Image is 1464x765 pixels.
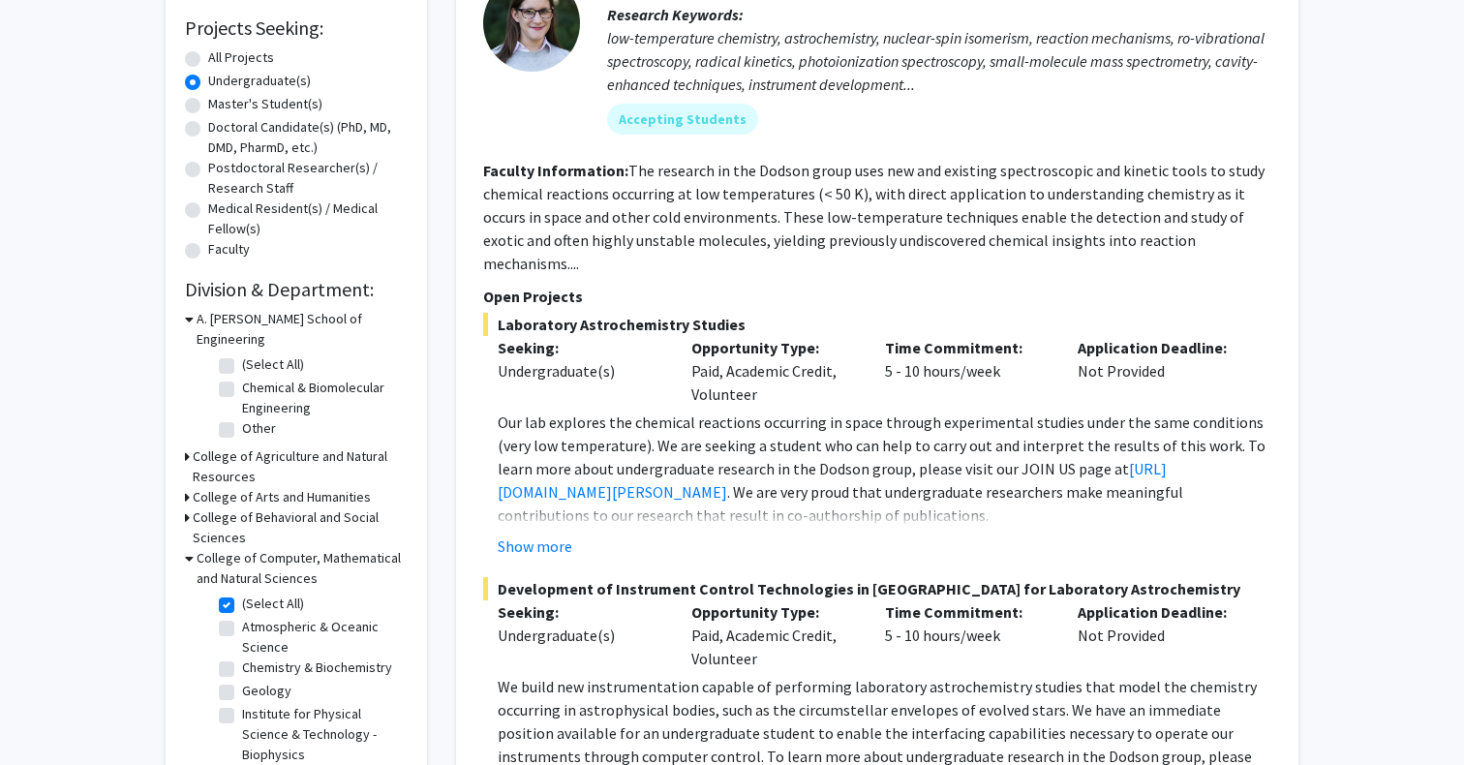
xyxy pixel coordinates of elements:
[242,354,304,375] label: (Select All)
[498,600,662,624] p: Seeking:
[208,239,250,260] label: Faculty
[870,600,1064,670] div: 5 - 10 hours/week
[193,487,371,507] h3: College of Arts and Humanities
[691,336,856,359] p: Opportunity Type:
[607,5,744,24] b: Research Keywords:
[498,336,662,359] p: Seeking:
[483,313,1271,336] span: Laboratory Astrochemistry Studies
[691,600,856,624] p: Opportunity Type:
[242,704,403,765] label: Institute for Physical Science & Technology - Biophysics
[242,594,304,614] label: (Select All)
[1063,600,1257,670] div: Not Provided
[208,71,311,91] label: Undergraduate(s)
[607,104,758,135] mat-chip: Accepting Students
[208,47,274,68] label: All Projects
[1078,336,1242,359] p: Application Deadline:
[483,161,1265,273] fg-read-more: The research in the Dodson group uses new and existing spectroscopic and kinetic tools to study c...
[242,418,276,439] label: Other
[242,378,403,418] label: Chemical & Biomolecular Engineering
[498,359,662,382] div: Undergraduate(s)
[208,199,408,239] label: Medical Resident(s) / Medical Fellow(s)
[1063,336,1257,406] div: Not Provided
[197,309,408,350] h3: A. [PERSON_NAME] School of Engineering
[242,658,392,678] label: Chemistry & Biochemistry
[885,336,1050,359] p: Time Commitment:
[498,411,1271,527] p: Our lab explores the chemical reactions occurring in space through experimental studies under the...
[185,16,408,40] h2: Projects Seeking:
[197,548,408,589] h3: College of Computer, Mathematical and Natural Sciences
[15,678,82,750] iframe: Chat
[498,535,572,558] button: Show more
[208,158,408,199] label: Postdoctoral Researcher(s) / Research Staff
[885,600,1050,624] p: Time Commitment:
[607,26,1271,96] div: low-temperature chemistry, astrochemistry, nuclear-spin isomerism, reaction mechanisms, ro-vibrat...
[483,577,1271,600] span: Development of Instrument Control Technologies in [GEOGRAPHIC_DATA] for Laboratory Astrochemistry
[677,336,870,406] div: Paid, Academic Credit, Volunteer
[242,681,291,701] label: Geology
[193,446,408,487] h3: College of Agriculture and Natural Resources
[242,617,403,658] label: Atmospheric & Oceanic Science
[208,117,408,158] label: Doctoral Candidate(s) (PhD, MD, DMD, PharmD, etc.)
[185,278,408,301] h2: Division & Department:
[677,600,870,670] div: Paid, Academic Credit, Volunteer
[870,336,1064,406] div: 5 - 10 hours/week
[483,285,1271,308] p: Open Projects
[193,507,408,548] h3: College of Behavioral and Social Sciences
[498,624,662,647] div: Undergraduate(s)
[483,161,628,180] b: Faculty Information:
[1078,600,1242,624] p: Application Deadline:
[208,94,322,114] label: Master's Student(s)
